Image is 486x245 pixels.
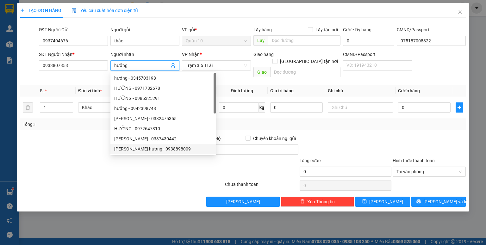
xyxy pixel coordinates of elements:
span: SL [40,88,45,93]
span: close [458,9,463,14]
span: Cước hàng [398,88,420,93]
div: HƯỞNG - 0985325291 [114,95,212,102]
button: Close [451,3,469,21]
div: CMND/Passport [397,26,466,33]
span: Quận 10 [186,36,247,46]
span: TẠO ĐƠN HÀNG [20,8,61,13]
span: Tổng cước [300,158,321,163]
input: Cước lấy hàng [343,36,394,46]
span: Lấy tận nơi [313,26,340,33]
div: VP gửi [182,26,251,33]
div: Tổng: 1 [23,121,188,128]
div: SĐT Người Nhận [39,51,108,58]
div: hưởng - 0942398748 [114,105,212,112]
span: save [362,199,367,204]
span: Giá trị hàng [270,88,294,93]
div: [PERSON_NAME] - 0382475355 [114,115,212,122]
div: Chưa thanh toán [224,181,299,192]
span: [PERSON_NAME] [226,198,260,205]
div: CMND/Passport [343,51,412,58]
span: Giao hàng [253,52,274,57]
span: Trạm 3.5 TLài [186,61,247,70]
span: Đơn vị tính [78,88,102,93]
div: SĐT Người Gửi [39,26,108,33]
button: save[PERSON_NAME] [355,197,410,207]
label: Cước lấy hàng [343,27,371,32]
span: plus [456,105,463,110]
span: kg [259,102,265,113]
div: Người gửi [110,26,179,33]
div: HƯỞNG - 0985325291 [110,93,216,103]
span: printer [416,199,421,204]
div: hưởng - 0345703198 [110,73,216,83]
span: Chuyển khoản ng. gửi [251,135,298,142]
span: Yêu cầu xuất hóa đơn điện tử [72,8,138,13]
span: user-add [171,63,176,68]
th: Ghi chú [325,85,396,97]
div: [PERSON_NAME] hưởng - 0938898009 [114,145,212,152]
input: 0 [270,102,323,113]
div: HƯỞNG - 0972647310 [110,124,216,134]
span: Khác [82,103,140,112]
span: [PERSON_NAME] và In [423,198,468,205]
span: Xóa Thông tin [307,198,335,205]
div: [PERSON_NAME] - 0337430442 [114,135,212,142]
div: NGUYỄN THỊ HƯỞNG - 0337430442 [110,134,216,144]
span: Tại văn phòng [396,167,462,176]
img: icon [72,8,77,13]
span: Giao [253,67,270,77]
button: [PERSON_NAME] [206,197,279,207]
input: Ghi Chú [328,102,393,113]
button: printer[PERSON_NAME] và In [411,197,466,207]
span: Lấy hàng [253,27,272,32]
span: Định lượng [231,88,253,93]
span: plus [20,8,25,13]
div: VŨ VĂN THƯỞNG - 0382475355 [110,113,216,124]
span: Lấy [253,35,268,46]
div: Người nhận [110,51,179,58]
div: HƯỞNG - 0971782678 [114,85,212,92]
div: HƯỞNG - 0971782678 [110,83,216,93]
button: delete [23,102,33,113]
input: Dọc đường [270,67,340,77]
span: [PERSON_NAME] [369,198,403,205]
div: hưởng - 0942398748 [110,103,216,113]
span: [GEOGRAPHIC_DATA] tận nơi [277,58,340,65]
button: deleteXóa Thông tin [281,197,354,207]
span: delete [300,199,305,204]
div: phan văn hưởng - 0938898009 [110,144,216,154]
div: HƯỞNG - 0972647310 [114,125,212,132]
label: Hình thức thanh toán [393,158,435,163]
button: plus [456,102,463,113]
input: Dọc đường [268,35,340,46]
div: hưởng - 0345703198 [114,75,212,82]
span: VP Nhận [182,52,200,57]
